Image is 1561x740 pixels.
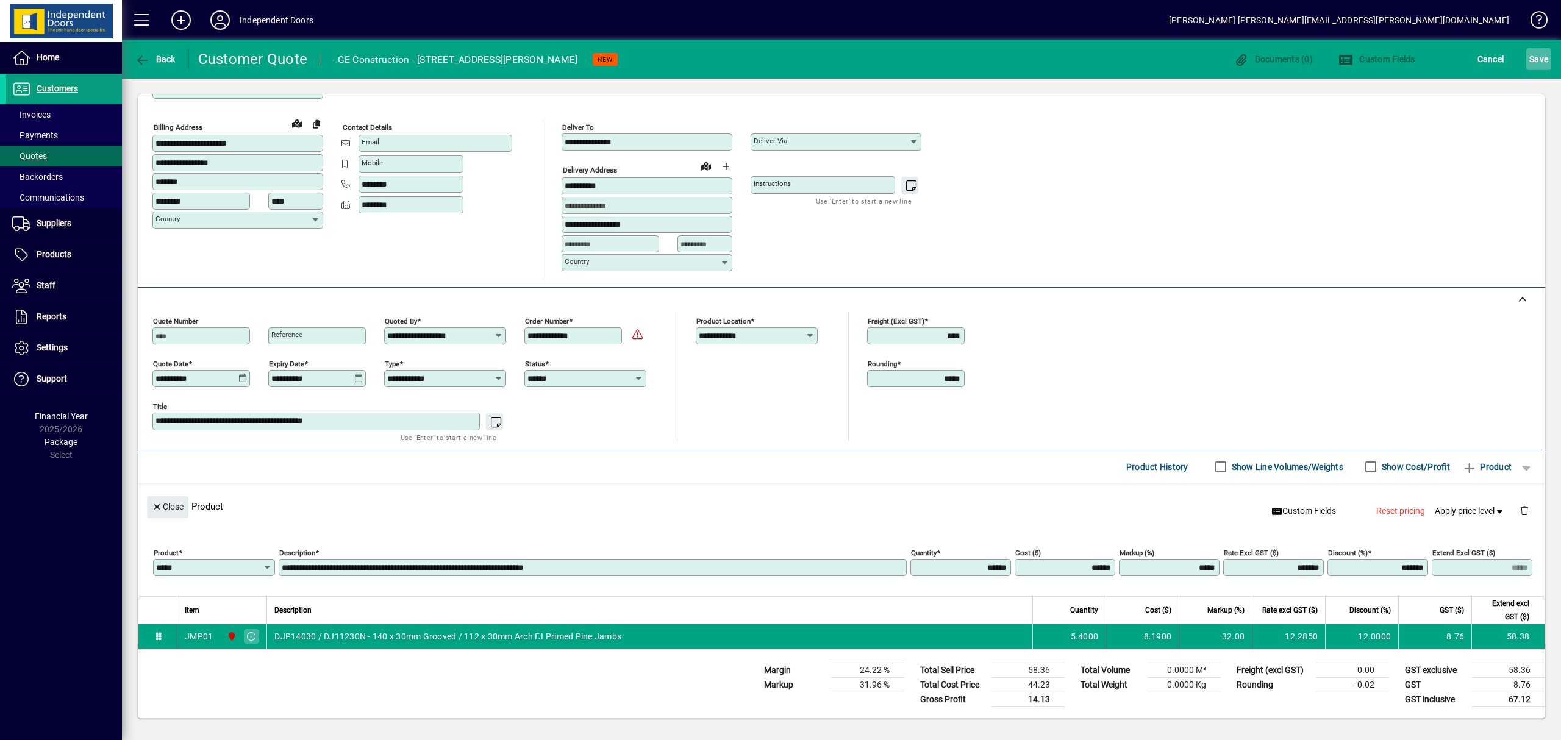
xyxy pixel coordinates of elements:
mat-label: Status [525,359,545,368]
td: 8.76 [1472,677,1545,692]
a: View on map [287,113,307,133]
td: 14.13 [991,692,1065,707]
span: Custom Fields [1338,54,1415,64]
span: Quotes [12,151,47,161]
td: 44.23 [991,677,1065,692]
td: GST exclusive [1399,663,1472,677]
mat-label: Mobile [362,158,383,167]
a: Settings [6,333,122,363]
div: - GE Construction - [STREET_ADDRESS][PERSON_NAME] [332,50,577,69]
mat-label: Quote date [153,359,188,368]
td: Margin [758,663,831,677]
td: 24.22 % [831,663,904,677]
mat-label: Deliver via [754,137,787,145]
div: Customer Quote [198,49,308,69]
mat-label: Deliver To [562,123,594,132]
a: Support [6,364,122,394]
span: Documents (0) [1234,54,1313,64]
span: Reset pricing [1376,505,1425,518]
span: Close [152,497,184,517]
td: 0.0000 Kg [1148,677,1221,692]
span: Products [37,249,71,259]
a: View on map [696,156,716,176]
span: Item [185,603,199,617]
span: Payments [12,130,58,140]
span: Extend excl GST ($) [1479,597,1529,624]
mat-label: Discount (%) [1328,548,1368,557]
span: Home [37,52,59,62]
span: Reports [37,311,66,321]
div: 12.2850 [1260,630,1318,642]
mat-hint: Use 'Enter' to start a new line [401,430,496,444]
td: 58.36 [1472,663,1545,677]
span: Package [45,437,77,447]
td: Total Cost Price [914,677,991,692]
span: Description [274,603,312,617]
mat-label: Product location [696,316,751,325]
label: Show Cost/Profit [1379,461,1450,473]
td: 0.00 [1316,663,1389,677]
a: Quotes [6,146,122,166]
mat-label: Country [565,257,589,266]
span: Settings [37,343,68,352]
div: Product [138,484,1545,528]
mat-label: Freight (excl GST) [868,316,924,325]
td: GST [1399,677,1472,692]
span: Custom Fields [1271,505,1336,518]
mat-label: Title [153,402,167,410]
td: Total Weight [1074,677,1148,692]
button: Custom Fields [1266,500,1341,522]
app-page-header-button: Close [144,500,191,511]
a: Payments [6,125,122,146]
mat-hint: Use 'Enter' to start a new line [816,194,912,208]
span: NEW [598,55,613,63]
span: Discount (%) [1349,603,1391,617]
span: Suppliers [37,218,71,228]
button: Product History [1121,456,1193,478]
mat-label: Instructions [754,179,791,188]
td: 58.38 [1471,624,1545,649]
span: Staff [37,280,55,290]
span: 5.4000 [1071,630,1099,642]
a: Invoices [6,104,122,125]
td: 32.00 [1179,624,1252,649]
span: Support [37,374,67,383]
mat-label: Country [155,215,180,223]
button: Add [162,9,201,31]
button: Product [1456,456,1518,478]
td: Rounding [1231,677,1316,692]
button: Delete [1510,496,1539,525]
a: Reports [6,302,122,332]
span: Quantity [1070,603,1098,617]
mat-label: Email [362,138,379,146]
mat-label: Rounding [868,359,897,368]
mat-label: Markup (%) [1120,548,1154,557]
td: 8.76 [1398,624,1471,649]
mat-label: Description [279,548,315,557]
div: JMP01 [185,630,213,642]
button: Cancel [1474,48,1507,70]
a: Communications [6,187,122,208]
mat-label: Reference [271,330,302,339]
mat-label: Rate excl GST ($) [1224,548,1279,557]
td: 31.96 % [831,677,904,692]
button: Close [147,496,188,518]
span: Communications [12,193,84,202]
span: Financial Year [35,411,88,421]
span: Christchurch [224,630,238,643]
td: Markup [758,677,831,692]
button: Choose address [716,157,735,176]
a: Suppliers [6,208,122,239]
app-page-header-button: Back [122,48,189,70]
td: 12.0000 [1325,624,1398,649]
mat-label: Product [154,548,179,557]
span: Markup (%) [1207,603,1245,617]
button: Back [132,48,179,70]
span: Rate excl GST ($) [1262,603,1318,617]
mat-label: Order number [525,316,569,325]
mat-label: Quote number [153,316,198,325]
td: GST inclusive [1399,692,1472,707]
mat-label: Type [385,359,399,368]
mat-label: Quantity [911,548,937,557]
app-page-header-button: Delete [1510,505,1539,516]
